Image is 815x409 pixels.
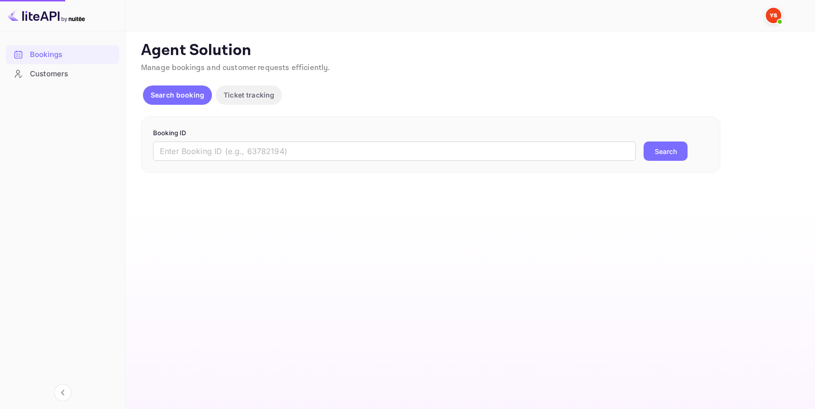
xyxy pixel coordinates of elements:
p: Agent Solution [141,41,798,60]
div: Customers [30,69,114,80]
div: Bookings [6,45,119,64]
button: Collapse navigation [54,384,71,401]
div: Customers [6,65,119,84]
p: Ticket tracking [224,90,274,100]
p: Booking ID [153,128,708,138]
button: Search [644,141,688,161]
a: Bookings [6,45,119,63]
img: LiteAPI logo [8,8,85,23]
img: Yandex Support [766,8,781,23]
a: Customers [6,65,119,83]
input: Enter Booking ID (e.g., 63782194) [153,141,636,161]
div: Bookings [30,49,114,60]
p: Search booking [151,90,204,100]
span: Manage bookings and customer requests efficiently. [141,63,330,73]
